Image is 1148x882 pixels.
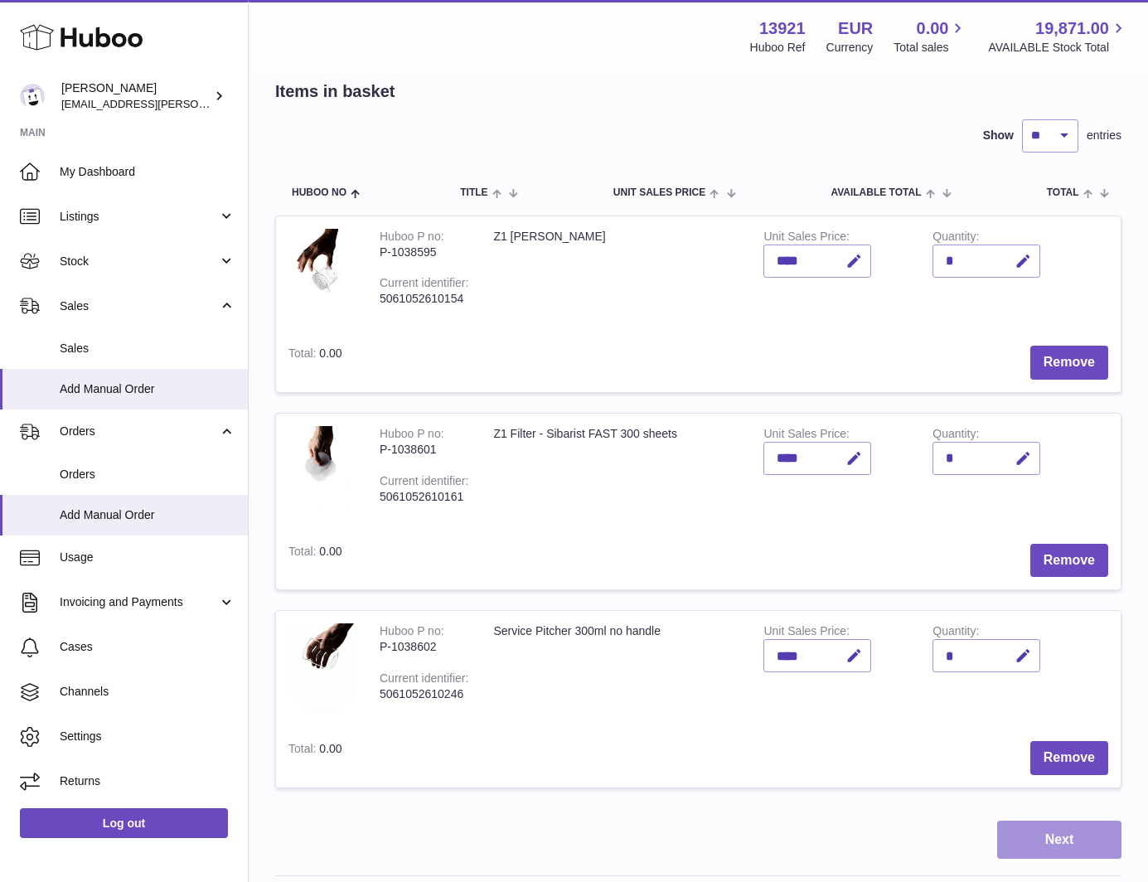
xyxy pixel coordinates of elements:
span: Orders [60,467,235,482]
img: europe@orea.uk [20,84,45,109]
a: 19,871.00 AVAILABLE Stock Total [988,17,1128,56]
div: Huboo Ref [750,40,806,56]
td: Z1 [PERSON_NAME] [481,216,751,334]
span: Stock [60,254,218,269]
span: AVAILABLE Stock Total [988,40,1128,56]
label: Quantity [932,230,979,247]
label: Unit Sales Price [763,427,849,444]
a: 0.00 Total sales [894,17,967,56]
div: P-1038602 [380,639,468,655]
div: Huboo P no [380,427,444,444]
label: Total [288,545,319,562]
label: Total [288,742,319,759]
span: AVAILABLE Total [831,187,921,198]
label: Show [983,128,1014,143]
div: Current identifier [380,276,468,293]
span: Channels [60,684,235,700]
h2: Items in basket [275,80,395,103]
img: Z1 Filter - Sibarist FAST 300 sheets [288,426,355,515]
span: 0.00 [319,346,341,360]
span: Sales [60,298,218,314]
span: Cases [60,639,235,655]
div: 5061052610161 [380,489,468,505]
img: Service Pitcher 300ml no handle [288,623,355,712]
label: Unit Sales Price [763,230,849,247]
strong: 13921 [759,17,806,40]
div: Huboo P no [380,230,444,247]
span: Huboo no [292,187,346,198]
button: Next [997,821,1121,860]
span: My Dashboard [60,164,235,180]
span: Orders [60,424,218,439]
td: Service Pitcher 300ml no handle [481,611,751,729]
span: Sales [60,341,235,356]
label: Quantity [932,624,979,642]
div: P-1038601 [380,442,468,458]
span: Invoicing and Payments [60,594,218,610]
div: Currency [826,40,874,56]
span: 0.00 [319,742,341,755]
div: P-1038595 [380,245,468,260]
span: Listings [60,209,218,225]
span: Settings [60,729,235,744]
span: Usage [60,550,235,565]
span: 0.00 [319,545,341,558]
div: Current identifier [380,474,468,492]
span: Add Manual Order [60,381,235,397]
span: 19,871.00 [1035,17,1109,40]
span: Total sales [894,40,967,56]
a: Log out [20,808,228,838]
span: [EMAIL_ADDRESS][PERSON_NAME][DOMAIN_NAME] [61,97,332,110]
span: 0.00 [917,17,949,40]
td: Z1 Filter - Sibarist FAST 300 sheets [481,414,751,531]
div: 5061052610154 [380,291,468,307]
label: Total [288,346,319,364]
strong: EUR [838,17,873,40]
label: Unit Sales Price [763,624,849,642]
div: [PERSON_NAME] [61,80,211,112]
span: Returns [60,773,235,789]
label: Quantity [932,427,979,444]
span: Total [1047,187,1079,198]
div: Current identifier [380,671,468,689]
span: Unit Sales Price [613,187,705,198]
button: Remove [1030,544,1108,578]
button: Remove [1030,741,1108,775]
button: Remove [1030,346,1108,380]
div: 5061052610246 [380,686,468,702]
span: Add Manual Order [60,507,235,523]
span: entries [1087,128,1121,143]
img: Z1 Brewer [288,229,355,317]
span: Title [460,187,487,198]
div: Huboo P no [380,624,444,642]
